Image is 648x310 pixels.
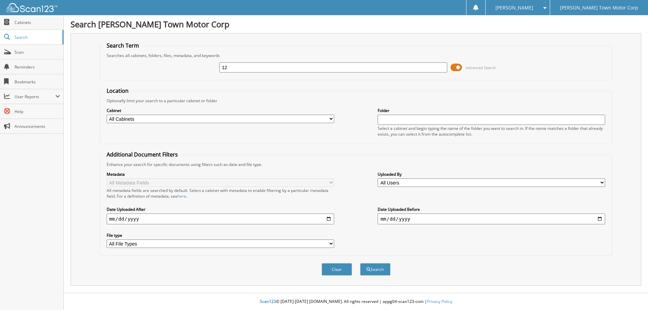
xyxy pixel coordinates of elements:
span: [PERSON_NAME] [495,6,533,10]
span: Advanced Search [466,65,496,70]
label: Uploaded By [378,171,605,177]
span: User Reports [15,94,55,100]
iframe: Chat Widget [614,278,648,310]
div: Optionally limit your search to a particular cabinet or folder [103,98,609,104]
div: Enhance your search for specific documents using filters such as date and file type. [103,162,609,167]
span: Help [15,109,60,114]
button: Search [360,263,390,276]
h1: Search [PERSON_NAME] Town Motor Corp [71,19,641,30]
span: Announcements [15,123,60,129]
legend: Additional Document Filters [103,151,181,158]
legend: Search Term [103,42,142,49]
label: File type [107,232,334,238]
label: Cabinet [107,108,334,113]
a: Privacy Policy [427,299,452,304]
div: © [DATE]-[DATE] [DOMAIN_NAME]. All rights reserved | appg04-scan123-com | [64,293,648,310]
span: Cabinets [15,20,60,25]
div: Select a cabinet and begin typing the name of the folder you want to search in. If the name match... [378,125,605,137]
span: Scan123 [260,299,276,304]
img: scan123-logo-white.svg [7,3,57,12]
span: Bookmarks [15,79,60,85]
span: Reminders [15,64,60,70]
span: Scan [15,49,60,55]
input: end [378,214,605,224]
span: [PERSON_NAME] Town Motor Corp [560,6,638,10]
div: All metadata fields are searched by default. Select a cabinet with metadata to enable filtering b... [107,188,334,199]
span: Search [15,34,59,40]
label: Date Uploaded Before [378,206,605,212]
button: Clear [322,263,352,276]
div: Searches all cabinets, folders, files, metadata, and keywords [103,53,609,58]
label: Metadata [107,171,334,177]
input: start [107,214,334,224]
label: Folder [378,108,605,113]
label: Date Uploaded After [107,206,334,212]
legend: Location [103,87,132,94]
a: here [178,193,186,199]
